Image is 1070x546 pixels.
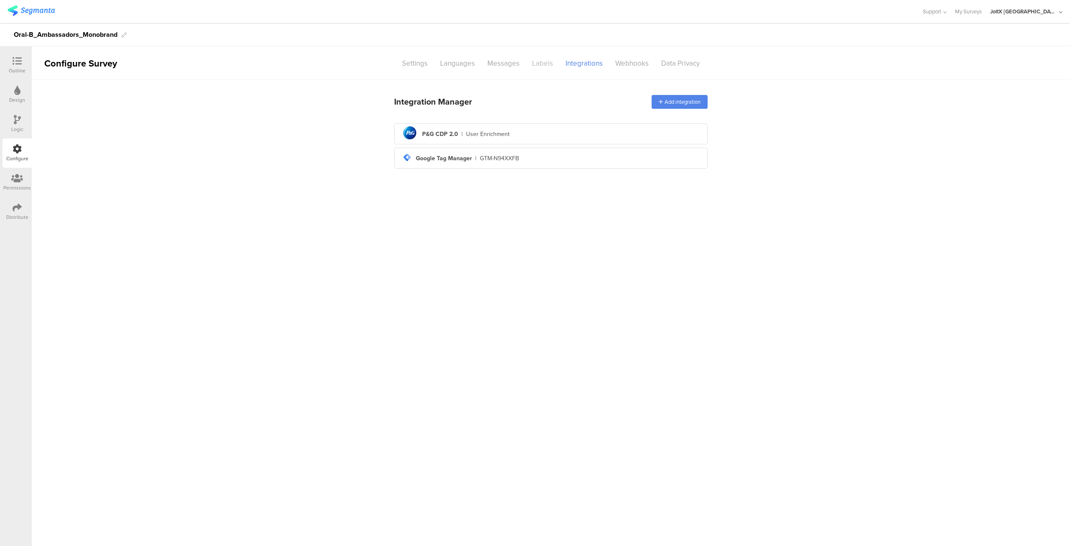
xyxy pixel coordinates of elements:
[8,5,55,16] img: segmanta logo
[14,28,117,41] div: Oral-B_Ambassadors_Monobrand
[32,56,128,70] div: Configure Survey
[481,56,526,71] div: Messages
[990,8,1057,15] div: JoltX [GEOGRAPHIC_DATA]
[475,154,476,163] div: |
[3,184,31,192] div: Permissions
[480,154,519,163] div: GTM-N94XXFB
[422,130,458,138] div: P&G CDP 2.0
[6,213,28,221] div: Distribute
[9,67,25,74] div: Outline
[6,155,28,162] div: Configure
[609,56,655,71] div: Webhooks
[655,56,706,71] div: Data Privacy
[559,56,609,71] div: Integrations
[461,130,463,138] div: |
[923,8,941,15] span: Support
[526,56,559,71] div: Labels
[9,96,25,104] div: Design
[434,56,481,71] div: Languages
[416,154,472,163] div: Google Tag Manager
[394,95,472,108] div: Integration Manager
[466,130,510,138] div: User Enrichment
[652,95,708,109] div: Add integration
[396,56,434,71] div: Settings
[11,126,23,133] div: Logic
